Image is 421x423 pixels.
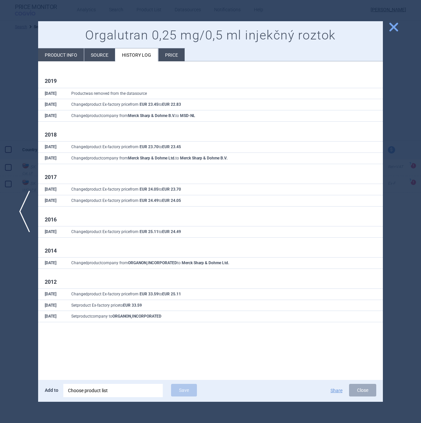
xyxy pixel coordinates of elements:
[45,248,376,254] h1: 2014
[71,102,181,107] span: Changed product Ex-factory price from to
[38,226,65,237] th: [DATE]
[128,261,177,265] strong: ORGANON,INCORPORATED
[38,142,65,153] th: [DATE]
[128,113,175,118] strong: Merck Sharp & Dohme B.V.
[68,384,158,397] div: Choose product list
[71,229,181,234] span: Changed product Ex-factory price from to
[71,303,142,308] span: Set product Ex-factory price to
[45,78,376,84] h1: 2019
[71,145,181,149] span: Changed product Ex-factory price from to
[45,279,376,285] h1: 2012
[45,216,376,223] h1: 2016
[71,156,227,160] span: Changed product company from to
[140,187,158,192] strong: EUR 24.05
[331,388,342,393] button: Share
[38,311,65,322] th: [DATE]
[71,292,181,296] span: Changed product Ex-factory price from to
[162,145,181,149] strong: EUR 23.45
[140,292,158,296] strong: EUR 33.59
[71,314,161,319] span: Set product company to
[180,113,195,118] strong: MSD-NL
[38,257,65,269] th: [DATE]
[38,48,84,61] li: Product info
[84,48,115,61] li: Source
[128,156,175,160] strong: Merck Sharp & Dohme Ltd.
[38,99,65,110] th: [DATE]
[38,288,65,300] th: [DATE]
[182,261,229,265] strong: Merck Sharp & Dohme Ltd.
[349,384,376,396] button: Close
[162,198,181,203] strong: EUR 24.05
[45,28,376,43] h1: Orgalutran 0,25 mg/0,5 ml injekčný roztok
[162,292,181,296] strong: EUR 25.11
[71,261,229,265] span: Changed product company from to
[71,113,195,118] span: Changed product company from to
[162,102,181,107] strong: EUR 22.83
[71,187,181,192] span: Changed product Ex-factory price from to
[140,145,158,149] strong: EUR 23.70
[140,198,158,203] strong: EUR 24.49
[158,48,185,61] li: Price
[38,88,65,99] th: [DATE]
[162,187,181,192] strong: EUR 23.70
[38,195,65,206] th: [DATE]
[45,384,58,396] p: Add to
[38,184,65,195] th: [DATE]
[140,102,158,107] strong: EUR 23.45
[162,229,181,234] strong: EUR 24.49
[123,303,142,308] strong: EUR 33.59
[180,156,227,160] strong: Merck Sharp & Dohme B.V.
[71,198,181,203] span: Changed product Ex-factory price from to
[38,300,65,311] th: [DATE]
[140,229,158,234] strong: EUR 25.11
[115,48,158,61] li: History log
[45,132,376,138] h1: 2018
[38,152,65,164] th: [DATE]
[112,314,161,319] strong: ORGANON,INCORPORATED
[38,110,65,122] th: [DATE]
[63,384,163,397] div: Choose product list
[171,384,197,396] button: Save
[45,174,376,180] h1: 2017
[71,91,147,96] span: Product was removed from the datasource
